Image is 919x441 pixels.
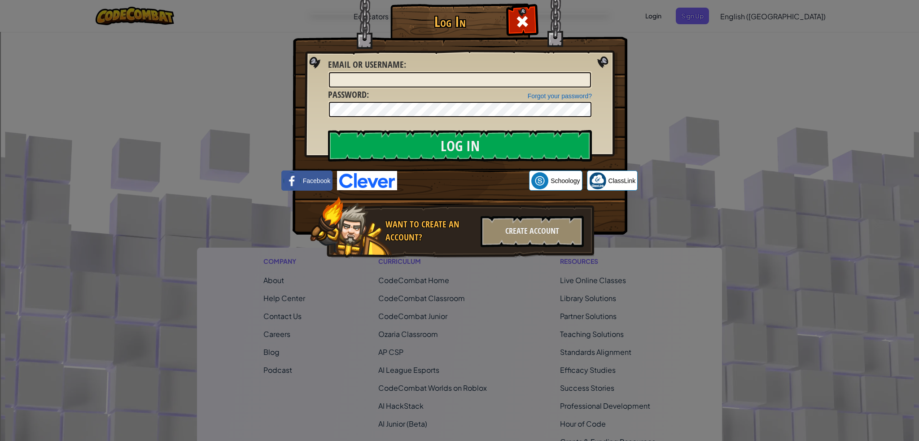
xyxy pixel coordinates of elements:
[528,92,592,100] a: Forgot your password?
[385,218,475,244] div: Want to create an account?
[481,216,584,247] div: Create Account
[608,176,636,185] span: ClassLink
[4,36,915,44] div: Options
[4,60,915,68] div: Move To ...
[328,88,369,101] label: :
[303,176,330,185] span: Facebook
[284,172,301,189] img: facebook_small.png
[4,52,915,60] div: Rename
[531,172,548,189] img: schoology.png
[328,58,404,70] span: Email or Username
[337,171,397,190] img: clever-logo-blue.png
[4,4,915,12] div: Sort A > Z
[589,172,606,189] img: classlink-logo-small.png
[328,88,367,100] span: Password
[328,130,592,162] input: Log In
[393,14,507,30] h1: Log In
[4,44,915,52] div: Sign out
[551,176,580,185] span: Schoology
[4,20,915,28] div: Move To ...
[4,12,915,20] div: Sort New > Old
[4,28,915,36] div: Delete
[328,58,406,71] label: :
[397,171,529,191] iframe: Sign in with Google Button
